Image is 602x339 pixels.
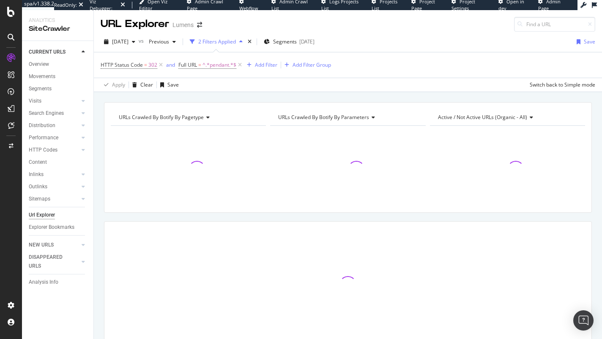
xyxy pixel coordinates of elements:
a: HTTP Codes [29,146,79,155]
a: Explorer Bookmarks [29,223,88,232]
span: URLs Crawled By Botify By pagetype [119,114,204,121]
input: Find a URL [514,17,595,32]
div: Inlinks [29,170,44,179]
div: Explorer Bookmarks [29,223,74,232]
div: Visits [29,97,41,106]
div: Analysis Info [29,278,58,287]
div: Switch back to Simple mode [530,81,595,88]
div: Open Intercom Messenger [573,310,594,331]
div: Overview [29,60,49,69]
h4: URLs Crawled By Botify By parameters [276,111,418,124]
div: Apply [112,81,125,88]
div: Outlinks [29,182,47,191]
a: Overview [29,60,88,69]
button: 2 Filters Applied [186,35,246,49]
button: Previous [145,35,179,49]
span: 302 [148,59,157,71]
a: NEW URLS [29,241,79,250]
h4: URLs Crawled By Botify By pagetype [117,111,258,124]
span: Segments [273,38,297,45]
span: = [198,61,201,68]
span: Previous [145,38,169,45]
button: Clear [129,78,153,92]
div: Search Engines [29,109,64,118]
a: Performance [29,133,79,142]
h4: Active / Not Active URLs [436,111,577,124]
div: Sitemaps [29,195,50,203]
div: NEW URLS [29,241,54,250]
div: HTTP Codes [29,146,57,155]
button: and [166,61,175,69]
div: Url Explorer [29,211,55,220]
div: Segments [29,84,52,93]
button: [DATE] [101,35,139,49]
span: HTTP Status Code [101,61,143,68]
a: Outlinks [29,182,79,191]
div: ReadOnly: [54,2,77,8]
div: 2 Filters Applied [198,38,236,45]
button: Segments[DATE] [260,35,318,49]
div: Analytics [29,17,87,24]
a: Movements [29,72,88,81]
div: Add Filter [255,61,277,68]
a: Segments [29,84,88,93]
a: Sitemaps [29,195,79,203]
a: Search Engines [29,109,79,118]
div: times [246,38,253,46]
span: = [144,61,147,68]
a: DISAPPEARED URLS [29,253,79,271]
span: ^.*pendant.*$ [202,59,236,71]
button: Save [573,35,595,49]
div: [DATE] [299,38,315,45]
a: CURRENT URLS [29,48,79,57]
div: Distribution [29,121,55,130]
button: Add Filter [244,60,277,70]
a: Visits [29,97,79,106]
div: Content [29,158,47,167]
div: Save [167,81,179,88]
div: and [166,61,175,68]
div: URL Explorer [101,17,169,31]
span: Active / Not Active URLs (organic - all) [438,114,527,121]
div: Add Filter Group [293,61,331,68]
span: vs [139,37,145,44]
span: Webflow [239,5,258,11]
span: URLs Crawled By Botify By parameters [278,114,369,121]
div: CURRENT URLS [29,48,66,57]
button: Apply [101,78,125,92]
a: Distribution [29,121,79,130]
span: Full URL [178,61,197,68]
span: 2025 Oct. 3rd [112,38,129,45]
a: Content [29,158,88,167]
div: DISAPPEARED URLS [29,253,71,271]
div: SiteCrawler [29,24,87,34]
a: Analysis Info [29,278,88,287]
div: Performance [29,133,58,142]
a: Inlinks [29,170,79,179]
div: arrow-right-arrow-left [197,22,202,28]
a: Url Explorer [29,211,88,220]
button: Save [157,78,179,92]
div: Save [584,38,595,45]
div: Movements [29,72,55,81]
div: Lumens [172,21,194,29]
button: Switch back to Simple mode [526,78,595,92]
button: Add Filter Group [281,60,331,70]
div: Clear [140,81,153,88]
